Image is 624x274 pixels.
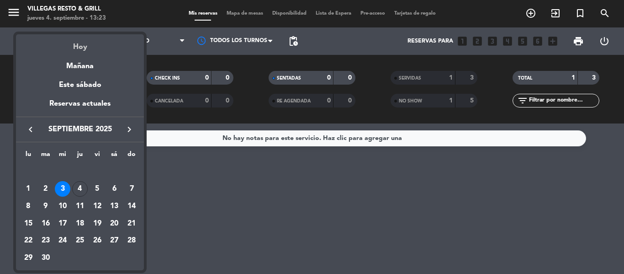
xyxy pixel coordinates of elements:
td: 19 de septiembre de 2025 [89,215,106,232]
td: 30 de septiembre de 2025 [37,249,54,267]
div: Este sábado [16,72,144,98]
td: 20 de septiembre de 2025 [106,215,123,232]
div: 12 [90,199,105,214]
th: sábado [106,149,123,163]
td: 15 de septiembre de 2025 [20,215,37,232]
td: 3 de septiembre de 2025 [54,181,71,198]
th: domingo [123,149,140,163]
div: 28 [124,233,139,249]
div: 27 [106,233,122,249]
div: 30 [38,250,53,266]
td: 24 de septiembre de 2025 [54,232,71,250]
div: Mañana [16,54,144,72]
button: keyboard_arrow_right [121,124,137,135]
td: 1 de septiembre de 2025 [20,181,37,198]
div: 26 [90,233,105,249]
div: 11 [72,199,88,214]
div: 6 [106,181,122,197]
th: lunes [20,149,37,163]
div: 5 [90,181,105,197]
div: 21 [124,216,139,231]
td: 13 de septiembre de 2025 [106,198,123,215]
th: viernes [89,149,106,163]
td: 25 de septiembre de 2025 [71,232,89,250]
th: jueves [71,149,89,163]
td: 6 de septiembre de 2025 [106,181,123,198]
td: 29 de septiembre de 2025 [20,249,37,267]
div: 4 [72,181,88,197]
div: 8 [21,199,36,214]
div: 18 [72,216,88,231]
td: 27 de septiembre de 2025 [106,232,123,250]
td: 23 de septiembre de 2025 [37,232,54,250]
td: 21 de septiembre de 2025 [123,215,140,232]
td: 7 de septiembre de 2025 [123,181,140,198]
div: 19 [90,216,105,231]
div: Hoy [16,34,144,53]
div: 7 [124,181,139,197]
div: Reservas actuales [16,98,144,117]
div: 16 [38,216,53,231]
td: 12 de septiembre de 2025 [89,198,106,215]
div: 14 [124,199,139,214]
td: 17 de septiembre de 2025 [54,215,71,232]
td: 4 de septiembre de 2025 [71,181,89,198]
td: 18 de septiembre de 2025 [71,215,89,232]
th: miércoles [54,149,71,163]
td: 22 de septiembre de 2025 [20,232,37,250]
td: 28 de septiembre de 2025 [123,232,140,250]
div: 1 [21,181,36,197]
button: keyboard_arrow_left [22,124,39,135]
td: 16 de septiembre de 2025 [37,215,54,232]
td: 9 de septiembre de 2025 [37,198,54,215]
span: septiembre 2025 [39,124,121,135]
div: 23 [38,233,53,249]
i: keyboard_arrow_right [124,124,135,135]
div: 13 [106,199,122,214]
i: keyboard_arrow_left [25,124,36,135]
td: SEP. [20,163,140,181]
td: 26 de septiembre de 2025 [89,232,106,250]
div: 24 [55,233,70,249]
div: 17 [55,216,70,231]
div: 15 [21,216,36,231]
th: martes [37,149,54,163]
div: 22 [21,233,36,249]
td: 8 de septiembre de 2025 [20,198,37,215]
div: 20 [106,216,122,231]
div: 10 [55,199,70,214]
div: 29 [21,250,36,266]
td: 10 de septiembre de 2025 [54,198,71,215]
td: 2 de septiembre de 2025 [37,181,54,198]
div: 2 [38,181,53,197]
div: 9 [38,199,53,214]
div: 25 [72,233,88,249]
div: 3 [55,181,70,197]
td: 11 de septiembre de 2025 [71,198,89,215]
td: 5 de septiembre de 2025 [89,181,106,198]
td: 14 de septiembre de 2025 [123,198,140,215]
